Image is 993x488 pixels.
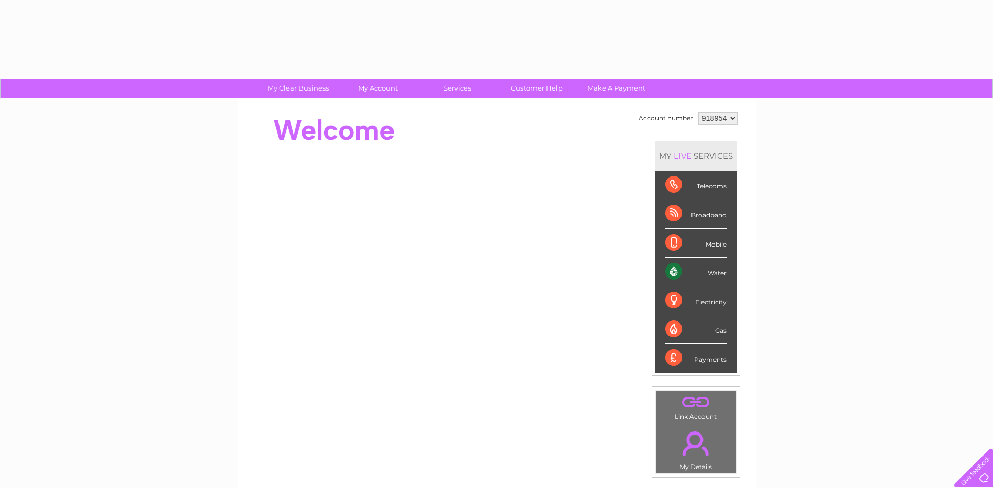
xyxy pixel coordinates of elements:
[573,79,660,98] a: Make A Payment
[636,109,696,127] td: Account number
[655,141,737,171] div: MY SERVICES
[334,79,421,98] a: My Account
[665,199,727,228] div: Broadband
[655,423,737,474] td: My Details
[665,258,727,286] div: Water
[672,151,694,161] div: LIVE
[255,79,341,98] a: My Clear Business
[665,229,727,258] div: Mobile
[659,425,733,462] a: .
[665,315,727,344] div: Gas
[665,171,727,199] div: Telecoms
[665,344,727,372] div: Payments
[665,286,727,315] div: Electricity
[659,393,733,412] a: .
[494,79,580,98] a: Customer Help
[655,390,737,423] td: Link Account
[414,79,500,98] a: Services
